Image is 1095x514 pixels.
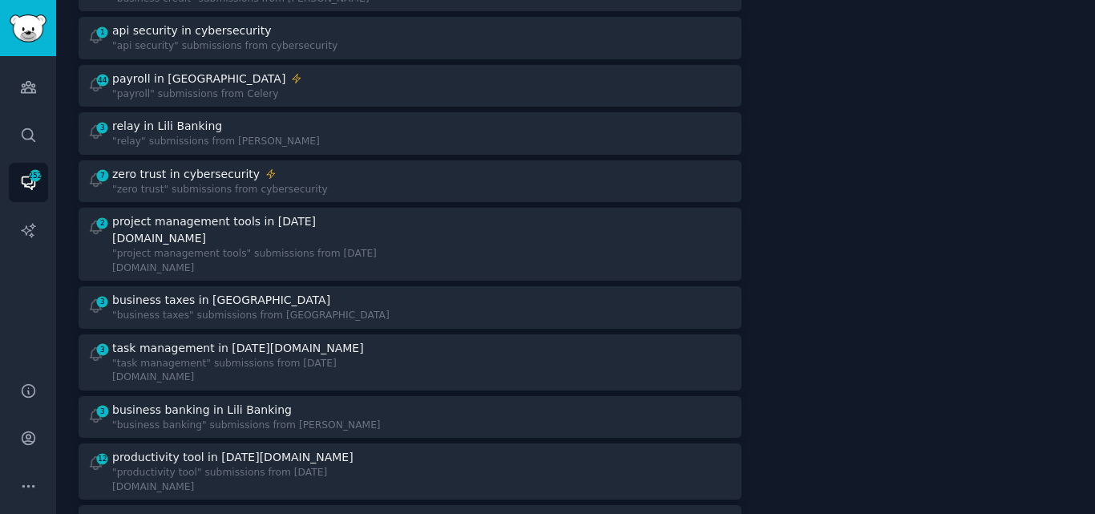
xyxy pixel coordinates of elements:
div: "api security" submissions from cybersecurity [112,39,337,54]
span: 44 [95,75,110,86]
div: "project management tools" submissions from [DATE][DOMAIN_NAME] [112,247,398,275]
div: "productivity tool" submissions from [DATE][DOMAIN_NAME] [112,466,398,494]
div: relay in Lili Banking [112,118,222,135]
a: 252 [9,163,48,202]
a: 3business banking in Lili Banking"business banking" submissions from [PERSON_NAME] [79,396,741,439]
a: 1api security in cybersecurity"api security" submissions from cybersecurity [79,17,741,59]
div: business taxes in [GEOGRAPHIC_DATA] [112,292,330,309]
div: "business banking" submissions from [PERSON_NAME] [112,419,381,433]
div: project management tools in [DATE][DOMAIN_NAME] [112,213,396,247]
a: 12productivity tool in [DATE][DOMAIN_NAME]"productivity tool" submissions from [DATE][DOMAIN_NAME] [79,443,741,500]
div: "payroll" submissions from Celery [112,87,302,102]
span: 252 [28,170,42,181]
div: payroll in [GEOGRAPHIC_DATA] [112,71,285,87]
a: 2project management tools in [DATE][DOMAIN_NAME]"project management tools" submissions from [DATE... [79,208,741,281]
div: api security in cybersecurity [112,22,272,39]
div: business banking in Lili Banking [112,402,292,419]
span: 3 [95,344,110,355]
a: 3relay in Lili Banking"relay" submissions from [PERSON_NAME] [79,112,741,155]
div: zero trust in cybersecurity [112,166,260,183]
div: task management in [DATE][DOMAIN_NAME] [112,340,364,357]
span: 2 [95,217,110,229]
span: 1 [95,26,110,38]
a: 3business taxes in [GEOGRAPHIC_DATA]"business taxes" submissions from [GEOGRAPHIC_DATA] [79,286,741,329]
div: productivity tool in [DATE][DOMAIN_NAME] [112,449,354,466]
div: "zero trust" submissions from cybersecurity [112,183,328,197]
a: 7zero trust in cybersecurity"zero trust" submissions from cybersecurity [79,160,741,203]
div: "task management" submissions from [DATE][DOMAIN_NAME] [112,357,398,385]
span: 3 [95,296,110,307]
span: 3 [95,406,110,417]
a: 44payroll in [GEOGRAPHIC_DATA]"payroll" submissions from Celery [79,65,741,107]
span: 12 [95,453,110,464]
span: 3 [95,122,110,133]
img: GummySearch logo [10,14,46,42]
div: "relay" submissions from [PERSON_NAME] [112,135,320,149]
a: 3task management in [DATE][DOMAIN_NAME]"task management" submissions from [DATE][DOMAIN_NAME] [79,334,741,391]
span: 7 [95,170,110,181]
div: "business taxes" submissions from [GEOGRAPHIC_DATA] [112,309,390,323]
